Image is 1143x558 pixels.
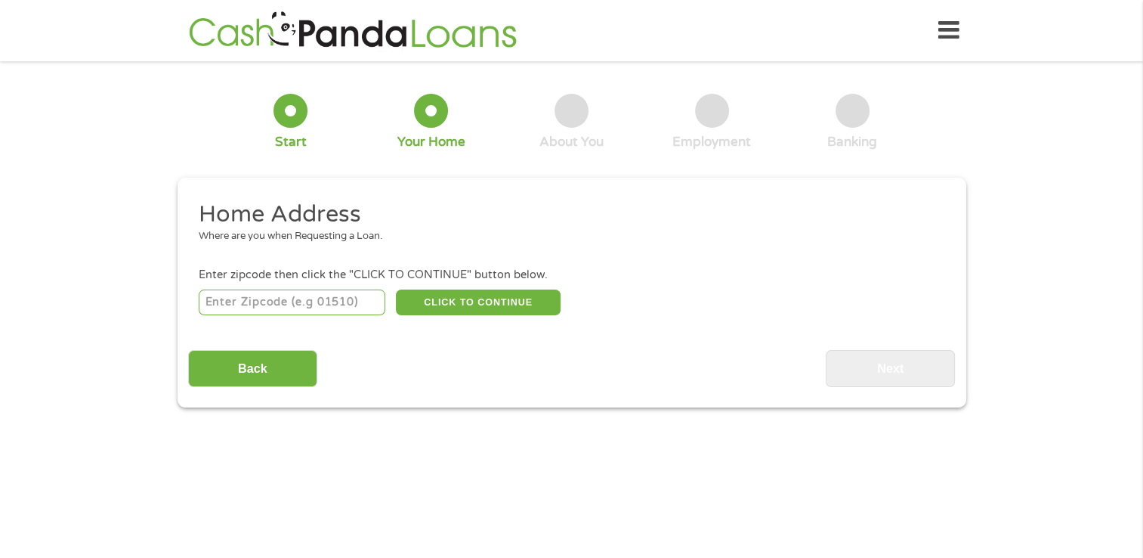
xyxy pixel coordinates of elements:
[188,350,317,387] input: Back
[199,229,933,244] div: Where are you when Requesting a Loan.
[397,134,465,150] div: Your Home
[199,200,933,230] h2: Home Address
[826,350,955,387] input: Next
[396,290,561,315] button: CLICK TO CONTINUE
[827,134,877,150] div: Banking
[184,9,521,52] img: GetLoanNow Logo
[199,267,944,284] div: Enter zipcode then click the "CLICK TO CONTINUE" button below.
[275,134,307,150] div: Start
[199,290,385,315] input: Enter Zipcode (e.g 01510)
[672,134,751,150] div: Employment
[539,134,604,150] div: About You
